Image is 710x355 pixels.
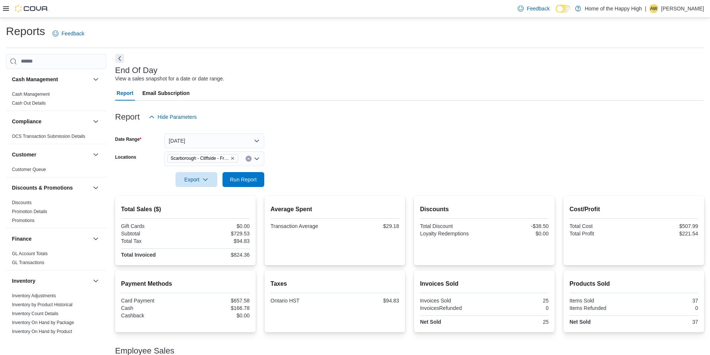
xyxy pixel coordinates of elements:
h2: Discounts [420,205,549,214]
div: $657.58 [187,298,250,304]
a: Promotions [12,218,35,223]
div: Gift Cards [121,223,184,229]
button: Hide Parameters [146,110,200,124]
div: Finance [6,249,106,270]
p: [PERSON_NAME] [661,4,704,13]
button: Remove Scarborough - Cliffside - Friendly Stranger from selection in this group [230,156,235,161]
a: Cash Out Details [12,101,46,106]
span: Inventory Adjustments [12,293,56,299]
span: Scarborough - Cliffside - Friendly Stranger [167,154,238,162]
div: 0 [486,305,549,311]
a: Inventory by Product Historical [12,302,73,307]
div: $0.00 [187,223,250,229]
a: Inventory Count Details [12,311,59,316]
a: Inventory On Hand by Product [12,329,72,334]
strong: Net Sold [420,319,441,325]
button: Cash Management [12,76,90,83]
span: Export [180,172,213,187]
h3: End Of Day [115,66,158,75]
a: OCS Transaction Submission Details [12,134,85,139]
span: Inventory by Product Historical [12,302,73,308]
div: Loyalty Redemptions [420,231,483,237]
button: Inventory [91,276,100,285]
div: 37 [635,319,698,325]
div: Subtotal [121,231,184,237]
div: Total Cost [569,223,632,229]
div: View a sales snapshot for a date or date range. [115,75,224,83]
a: Cash Management [12,92,50,97]
h2: Products Sold [569,279,698,288]
span: GL Transactions [12,260,44,266]
div: Items Refunded [569,305,632,311]
label: Date Range [115,136,142,142]
span: Feedback [61,30,84,37]
a: Promotion Details [12,209,47,214]
div: 25 [486,298,549,304]
h2: Taxes [271,279,399,288]
a: Discounts [12,200,32,205]
h2: Cost/Profit [569,205,698,214]
span: Feedback [527,5,549,12]
div: Total Profit [569,231,632,237]
h2: Average Spent [271,205,399,214]
div: $94.83 [187,238,250,244]
span: Promotion Details [12,209,47,215]
button: Discounts & Promotions [12,184,90,191]
p: Home of the Happy High [585,4,642,13]
div: Discounts & Promotions [6,198,106,228]
div: $0.00 [486,231,549,237]
div: Items Sold [569,298,632,304]
button: Finance [91,234,100,243]
div: $94.83 [336,298,399,304]
strong: Net Sold [569,319,591,325]
div: Alexia Williams [649,4,658,13]
button: Next [115,54,124,63]
span: Inventory On Hand by Product [12,329,72,335]
div: $29.18 [336,223,399,229]
p: | [645,4,646,13]
div: Compliance [6,132,106,144]
button: Run Report [223,172,264,187]
button: Export [176,172,217,187]
button: Cash Management [91,75,100,84]
div: InvoicesRefunded [420,305,483,311]
button: Discounts & Promotions [91,183,100,192]
span: Inventory Count Details [12,311,59,317]
a: Customer Queue [12,167,46,172]
div: Cash Management [6,90,106,111]
span: Inventory On Hand by Package [12,320,74,326]
button: Finance [12,235,90,243]
div: Total Discount [420,223,483,229]
span: Report [117,86,133,101]
a: GL Account Totals [12,251,48,256]
span: Customer Queue [12,167,46,172]
span: Discounts [12,200,32,206]
div: Transaction Average [271,223,334,229]
img: Cova [15,5,48,12]
h2: Invoices Sold [420,279,549,288]
span: Promotions [12,218,35,224]
div: $824.36 [187,252,250,258]
button: Compliance [12,118,90,125]
button: [DATE] [164,133,264,148]
span: Hide Parameters [158,113,197,121]
div: $0.00 [187,313,250,318]
label: Locations [115,154,136,160]
h3: Discounts & Promotions [12,184,73,191]
div: Card Payment [121,298,184,304]
span: Cash Out Details [12,100,46,106]
div: 25 [486,319,549,325]
div: $729.53 [187,231,250,237]
span: Scarborough - Cliffside - Friendly Stranger [171,155,229,162]
div: 0 [635,305,698,311]
h2: Payment Methods [121,279,250,288]
h3: Customer [12,151,36,158]
span: Cash Management [12,91,50,97]
a: Inventory Adjustments [12,293,56,298]
h3: Inventory [12,277,35,285]
h2: Total Sales ($) [121,205,250,214]
div: Cashback [121,313,184,318]
div: -$38.50 [486,223,549,229]
h1: Reports [6,24,45,39]
div: $221.54 [635,231,698,237]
